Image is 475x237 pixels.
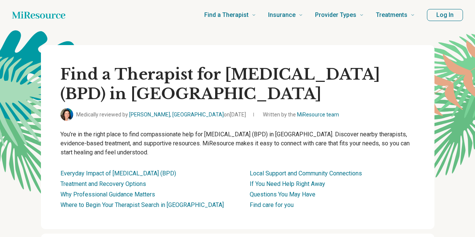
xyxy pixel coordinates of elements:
[76,111,246,119] span: Medically reviewed by
[60,180,146,187] a: Treatment and Recovery Options
[12,8,65,23] a: Home page
[376,10,407,20] span: Treatments
[250,201,294,208] a: Find care for you
[60,65,415,104] h1: Find a Therapist for [MEDICAL_DATA] (BPD) in [GEOGRAPHIC_DATA]
[204,10,249,20] span: Find a Therapist
[60,201,224,208] a: Where to Begin Your Therapist Search in [GEOGRAPHIC_DATA]
[315,10,356,20] span: Provider Types
[129,112,224,118] a: [PERSON_NAME], [GEOGRAPHIC_DATA]
[427,9,463,21] button: Log In
[250,191,315,198] a: Questions You May Have
[250,170,362,177] a: Local Support and Community Connections
[297,112,339,118] a: MiResource team
[263,111,339,119] span: Written by the
[224,112,246,118] span: on [DATE]
[60,170,176,177] a: Everyday Impact of [MEDICAL_DATA] (BPD)
[268,10,296,20] span: Insurance
[60,130,415,157] p: You’re in the right place to find compassionate help for [MEDICAL_DATA] (BPD) in [GEOGRAPHIC_DATA...
[60,191,155,198] a: Why Professional Guidance Matters
[250,180,325,187] a: If You Need Help Right Away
